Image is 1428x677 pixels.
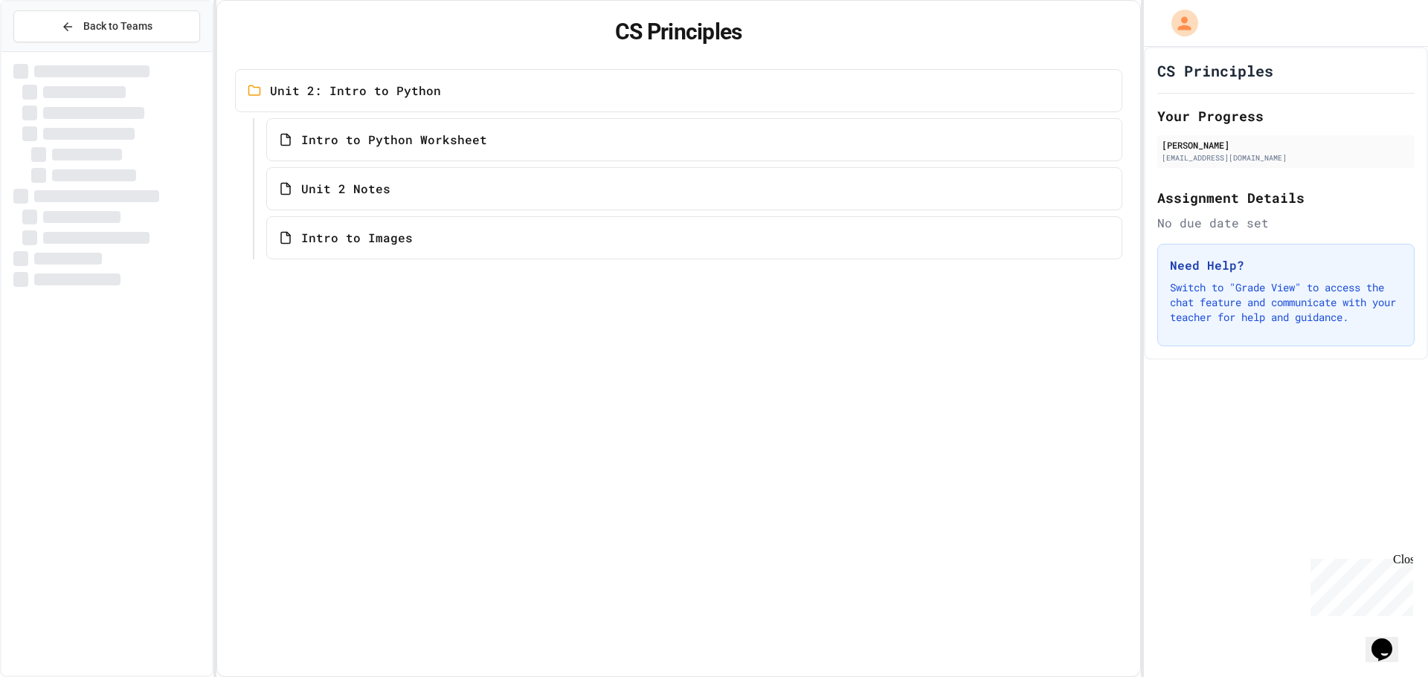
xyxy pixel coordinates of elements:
[266,118,1122,161] a: Intro to Python Worksheet
[6,6,103,94] div: Chat with us now!Close
[1157,214,1415,232] div: No due date set
[301,229,413,247] span: Intro to Images
[1157,106,1415,126] h2: Your Progress
[1366,618,1413,662] iframe: chat widget
[1157,60,1273,81] h1: CS Principles
[1162,138,1410,152] div: [PERSON_NAME]
[13,10,200,42] button: Back to Teams
[270,82,441,100] span: Unit 2: Intro to Python
[1156,6,1202,40] div: My Account
[1170,280,1402,325] p: Switch to "Grade View" to access the chat feature and communicate with your teacher for help and ...
[1305,553,1413,616] iframe: chat widget
[83,19,152,34] span: Back to Teams
[1162,152,1410,163] div: [EMAIL_ADDRESS][DOMAIN_NAME]
[1170,256,1402,274] h3: Need Help?
[266,167,1122,210] a: Unit 2 Notes
[1157,187,1415,208] h2: Assignment Details
[235,19,1122,45] h1: CS Principles
[266,216,1122,259] a: Intro to Images
[301,180,390,198] span: Unit 2 Notes
[301,131,487,149] span: Intro to Python Worksheet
